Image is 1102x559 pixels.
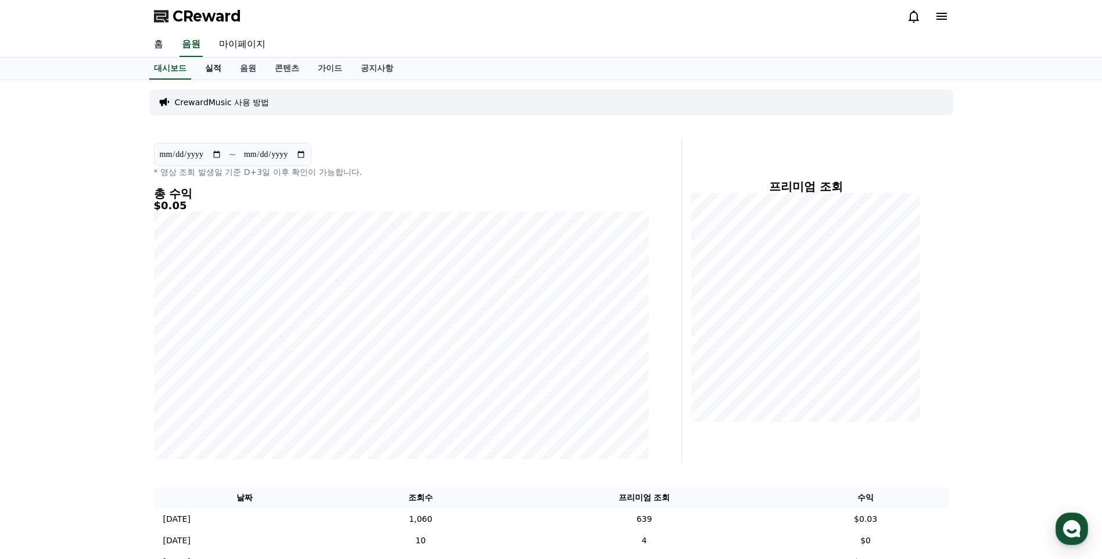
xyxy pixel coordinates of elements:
[505,508,782,530] td: 639
[783,487,949,508] th: 수익
[3,368,77,397] a: 홈
[145,33,173,57] a: 홈
[336,508,505,530] td: 1,060
[336,530,505,551] td: 10
[173,7,241,26] span: CReward
[180,33,203,57] a: 음원
[336,487,505,508] th: 조회수
[163,535,191,547] p: [DATE]
[150,368,223,397] a: 설정
[265,58,308,80] a: 콘텐츠
[106,386,120,396] span: 대화
[783,530,949,551] td: $0
[154,7,241,26] a: CReward
[231,58,265,80] a: 음원
[154,187,649,200] h4: 총 수익
[196,58,231,80] a: 실적
[154,166,649,178] p: * 영상 조회 발생일 기준 D+3일 이후 확인이 가능합니다.
[229,148,236,162] p: ~
[210,33,275,57] a: 마이페이지
[783,508,949,530] td: $0.03
[505,530,782,551] td: 4
[691,180,921,193] h4: 프리미엄 조회
[308,58,351,80] a: 가이드
[180,386,193,395] span: 설정
[163,513,191,525] p: [DATE]
[154,200,649,212] h5: $0.05
[37,386,44,395] span: 홈
[505,487,782,508] th: 프리미엄 조회
[351,58,403,80] a: 공지사항
[77,368,150,397] a: 대화
[149,58,191,80] a: 대시보드
[175,96,270,108] a: CrewardMusic 사용 방법
[154,487,336,508] th: 날짜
